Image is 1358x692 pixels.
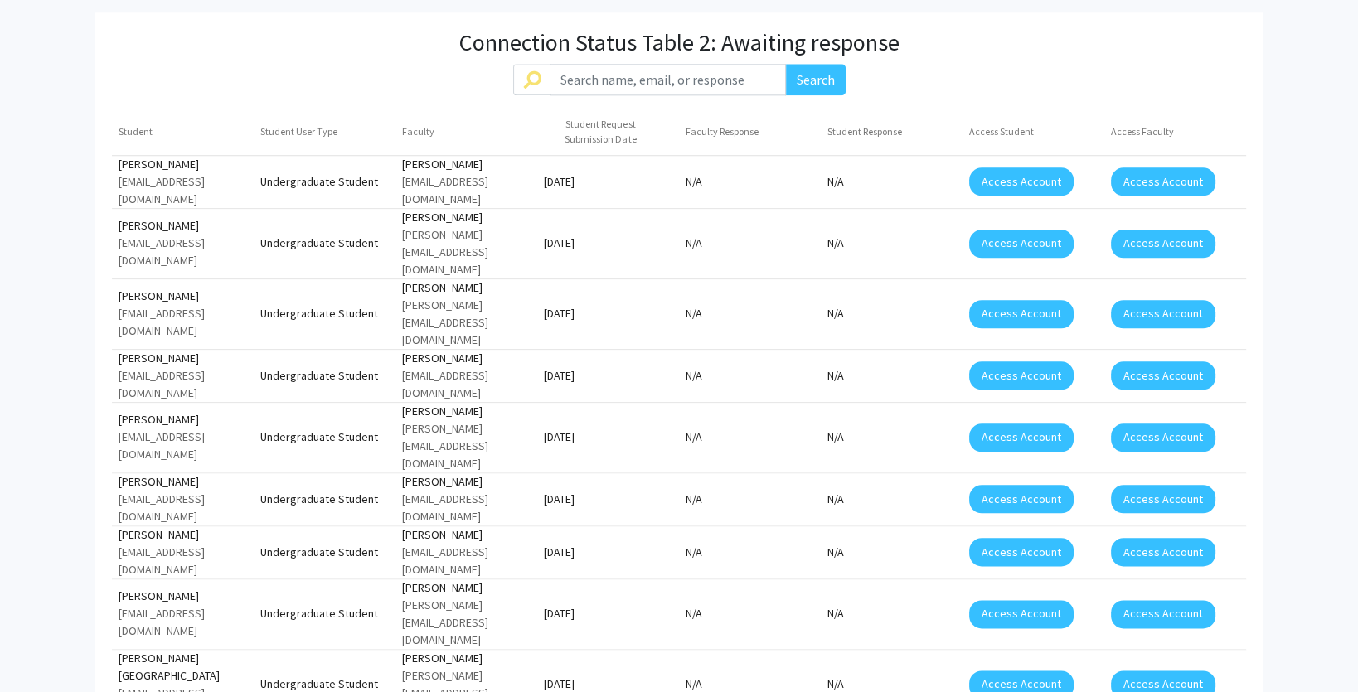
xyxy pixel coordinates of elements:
[254,532,395,572] mat-cell: Undergraduate Student
[969,361,1074,390] button: Access Account
[402,650,531,667] div: [PERSON_NAME]
[402,579,531,597] div: [PERSON_NAME]
[12,617,70,680] iframe: Chat
[1104,109,1246,155] mat-header-cell: Access Faculty
[119,350,247,367] div: [PERSON_NAME]
[402,473,531,491] div: [PERSON_NAME]
[402,297,531,349] div: [PERSON_NAME][EMAIL_ADDRESS][DOMAIN_NAME]
[821,479,963,519] mat-cell: N/A
[402,367,531,402] div: [EMAIL_ADDRESS][DOMAIN_NAME]
[254,479,395,519] mat-cell: Undergraduate Student
[969,538,1074,566] button: Access Account
[1111,538,1215,566] button: Access Account
[537,356,679,395] mat-cell: [DATE]
[537,479,679,519] mat-cell: [DATE]
[821,294,963,334] mat-cell: N/A
[1111,423,1215,452] button: Access Account
[119,305,247,340] div: [EMAIL_ADDRESS][DOMAIN_NAME]
[537,532,679,572] mat-cell: [DATE]
[119,588,247,605] div: [PERSON_NAME]
[119,473,247,491] div: [PERSON_NAME]
[119,367,247,402] div: [EMAIL_ADDRESS][DOMAIN_NAME]
[537,224,679,264] mat-cell: [DATE]
[821,532,963,572] mat-cell: N/A
[119,124,153,139] div: Student
[679,479,821,519] mat-cell: N/A
[402,526,531,544] div: [PERSON_NAME]
[402,279,531,297] div: [PERSON_NAME]
[544,117,657,147] div: Student Request Submission Date
[402,544,531,578] div: [EMAIL_ADDRESS][DOMAIN_NAME]
[786,64,846,95] button: Search
[969,423,1074,452] button: Access Account
[402,173,531,208] div: [EMAIL_ADDRESS][DOMAIN_NAME]
[969,600,1074,628] button: Access Account
[821,224,963,264] mat-cell: N/A
[963,109,1104,155] mat-header-cell: Access Student
[550,64,786,95] input: Search name, email, or response
[679,418,821,457] mat-cell: N/A
[402,420,531,472] div: [PERSON_NAME][EMAIL_ADDRESS][DOMAIN_NAME]
[679,224,821,264] mat-cell: N/A
[821,356,963,395] mat-cell: N/A
[119,124,167,139] div: Student
[969,230,1074,258] button: Access Account
[402,403,531,420] div: [PERSON_NAME]
[1111,300,1215,328] button: Access Account
[537,418,679,457] mat-cell: [DATE]
[402,491,531,525] div: [EMAIL_ADDRESS][DOMAIN_NAME]
[402,124,449,139] div: Faculty
[119,217,247,235] div: [PERSON_NAME]
[119,235,247,269] div: [EMAIL_ADDRESS][DOMAIN_NAME]
[821,162,963,201] mat-cell: N/A
[119,526,247,544] div: [PERSON_NAME]
[402,597,531,649] div: [PERSON_NAME][EMAIL_ADDRESS][DOMAIN_NAME]
[679,532,821,572] mat-cell: N/A
[254,418,395,457] mat-cell: Undergraduate Student
[254,162,395,201] mat-cell: Undergraduate Student
[402,226,531,278] div: [PERSON_NAME][EMAIL_ADDRESS][DOMAIN_NAME]
[679,356,821,395] mat-cell: N/A
[254,356,395,395] mat-cell: Undergraduate Student
[402,156,531,173] div: [PERSON_NAME]
[254,594,395,634] mat-cell: Undergraduate Student
[537,594,679,634] mat-cell: [DATE]
[1111,485,1215,513] button: Access Account
[679,162,821,201] mat-cell: N/A
[119,288,247,305] div: [PERSON_NAME]
[827,124,917,139] div: Student Response
[1111,600,1215,628] button: Access Account
[821,594,963,634] mat-cell: N/A
[260,124,337,139] div: Student User Type
[119,491,247,525] div: [EMAIL_ADDRESS][DOMAIN_NAME]
[969,485,1074,513] button: Access Account
[1111,167,1215,196] button: Access Account
[686,124,759,139] div: Faculty Response
[544,117,672,147] div: Student Request Submission Date
[969,300,1074,328] button: Access Account
[119,411,247,428] div: [PERSON_NAME]
[119,544,247,578] div: [EMAIL_ADDRESS][DOMAIN_NAME]
[260,124,352,139] div: Student User Type
[1111,361,1215,390] button: Access Account
[254,294,395,334] mat-cell: Undergraduate Student
[821,418,963,457] mat-cell: N/A
[679,294,821,334] mat-cell: N/A
[119,605,247,640] div: [EMAIL_ADDRESS][DOMAIN_NAME]
[969,167,1074,196] button: Access Account
[459,29,900,57] h3: Connection Status Table 2: Awaiting response
[402,124,434,139] div: Faculty
[402,209,531,226] div: [PERSON_NAME]
[254,224,395,264] mat-cell: Undergraduate Student
[537,162,679,201] mat-cell: [DATE]
[119,156,247,173] div: [PERSON_NAME]
[119,650,247,685] div: [PERSON_NAME] [GEOGRAPHIC_DATA]
[537,294,679,334] mat-cell: [DATE]
[679,594,821,634] mat-cell: N/A
[119,173,247,208] div: [EMAIL_ADDRESS][DOMAIN_NAME]
[1111,230,1215,258] button: Access Account
[402,350,531,367] div: [PERSON_NAME]
[827,124,902,139] div: Student Response
[686,124,774,139] div: Faculty Response
[119,428,247,463] div: [EMAIL_ADDRESS][DOMAIN_NAME]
